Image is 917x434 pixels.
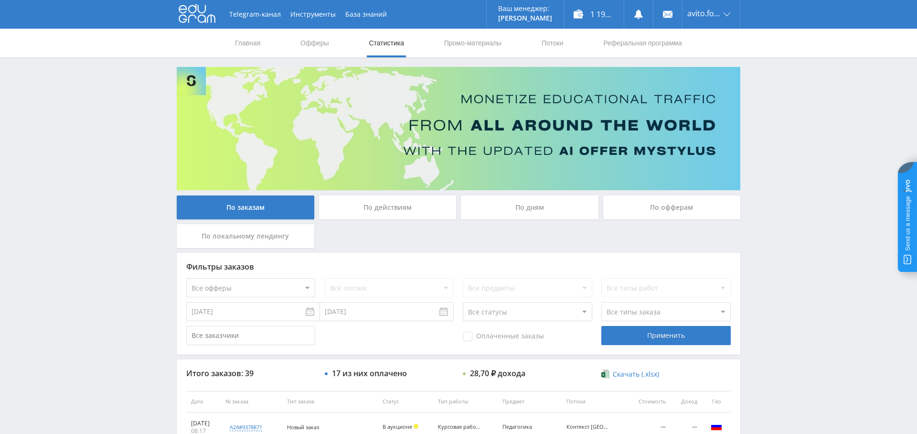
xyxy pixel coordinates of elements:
[186,326,315,345] input: Все заказчики
[603,195,741,219] div: По офферам
[498,14,552,22] p: [PERSON_NAME]
[541,29,565,57] a: Потоки
[602,29,683,57] a: Реферальная программа
[186,262,731,271] div: Фильтры заказов
[177,195,314,219] div: По заказам
[319,195,457,219] div: По действиям
[368,29,405,57] a: Статистика
[443,29,502,57] a: Промо-материалы
[601,326,730,345] div: Применить
[498,5,552,12] p: Ваш менеджер:
[177,224,314,248] div: По локальному лендингу
[234,29,261,57] a: Главная
[299,29,330,57] a: Офферы
[177,67,740,190] img: Banner
[463,332,544,341] span: Оплаченные заказы
[461,195,598,219] div: По дням
[687,10,721,17] span: avito.formulatraffica26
